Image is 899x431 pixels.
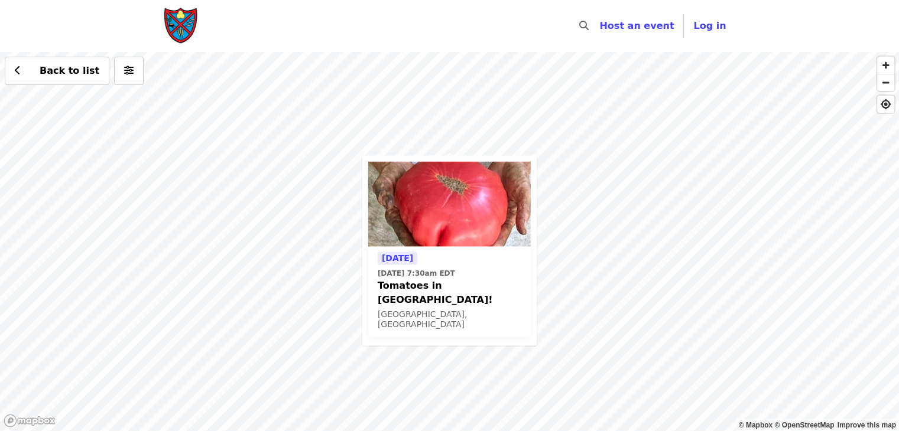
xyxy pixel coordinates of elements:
button: Zoom Out [877,74,894,91]
a: Host an event [599,20,674,31]
a: Mapbox logo [4,414,56,427]
button: Log in [684,14,735,38]
button: More filters (0 selected) [114,57,144,85]
time: [DATE] 7:30am EDT [378,268,455,279]
i: chevron-left icon [15,65,21,76]
img: Society of St. Andrew - Home [164,7,199,45]
i: search icon [579,20,589,31]
input: Search [596,12,605,40]
img: Tomatoes in China Grove! organized by Society of St. Andrew [368,161,531,246]
span: Back to list [40,65,99,76]
span: Log in [693,20,726,31]
a: Mapbox [739,421,773,429]
button: Find My Location [877,96,894,113]
button: Zoom In [877,57,894,74]
span: [DATE] [382,253,413,263]
a: See details for "Tomatoes in China Grove!" [368,161,531,337]
a: OpenStreetMap [774,421,834,429]
div: [GEOGRAPHIC_DATA], [GEOGRAPHIC_DATA] [378,309,521,329]
a: Map feedback [838,421,896,429]
i: sliders-h icon [124,65,134,76]
span: Tomatoes in [GEOGRAPHIC_DATA]! [378,279,521,307]
button: Back to list [5,57,109,85]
